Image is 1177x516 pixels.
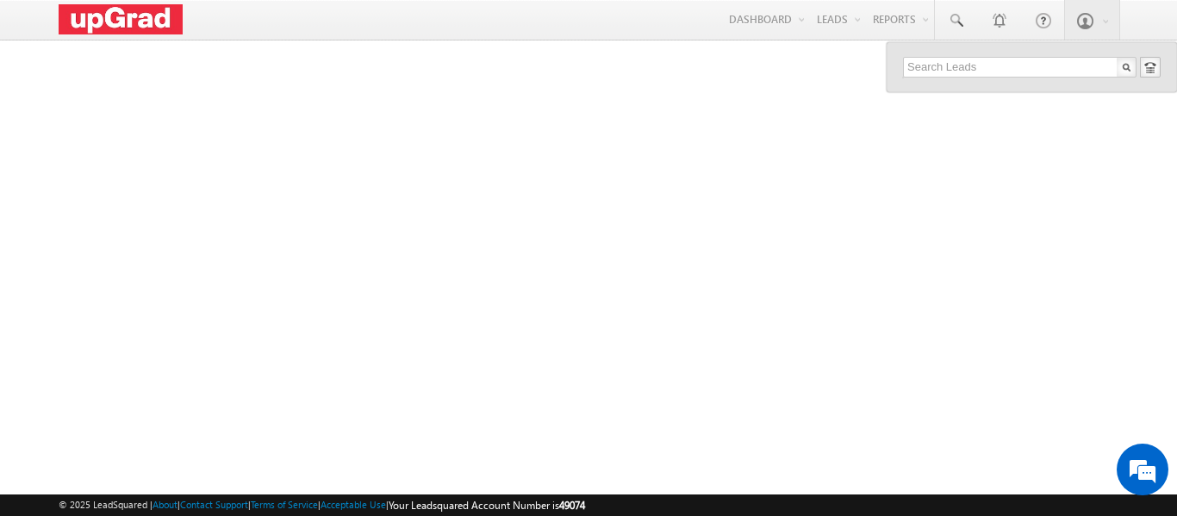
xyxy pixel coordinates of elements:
a: Acceptable Use [321,499,386,510]
span: Your Leadsquared Account Number is [389,499,585,512]
a: Terms of Service [251,499,318,510]
span: © 2025 LeadSquared | | | | | [59,497,585,513]
a: Contact Support [180,499,248,510]
span: 49074 [559,499,585,512]
a: About [153,499,177,510]
input: Search Leads [903,57,1137,78]
img: Custom Logo [59,4,183,34]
